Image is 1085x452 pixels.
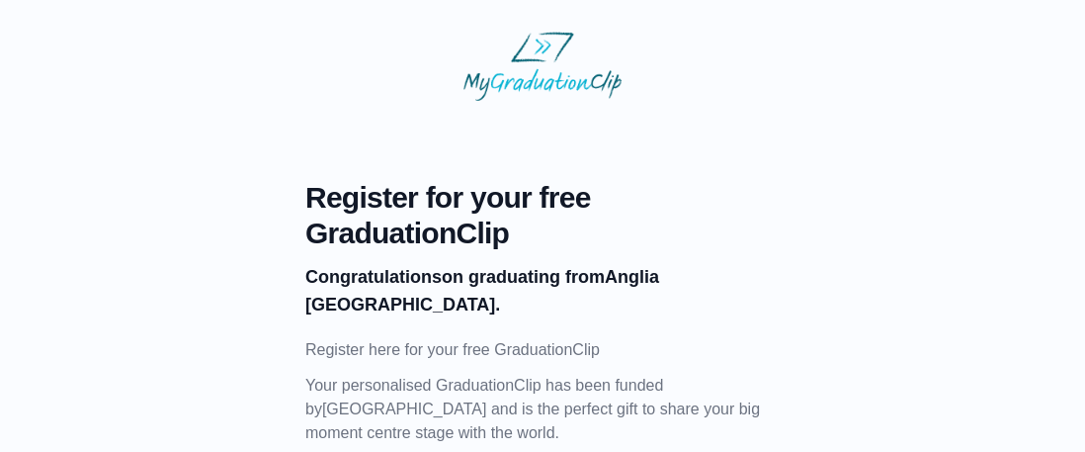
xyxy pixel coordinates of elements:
[305,374,780,445] p: Your personalised GraduationClip has been funded by [GEOGRAPHIC_DATA] and is the perfect gift to ...
[305,263,780,318] p: on graduating from Anglia [GEOGRAPHIC_DATA].
[305,216,780,251] span: GraduationClip
[305,180,780,216] span: Register for your free
[305,267,442,287] b: Congratulations
[463,32,622,101] img: MyGraduationClip
[305,338,780,362] p: Register here for your free GraduationClip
